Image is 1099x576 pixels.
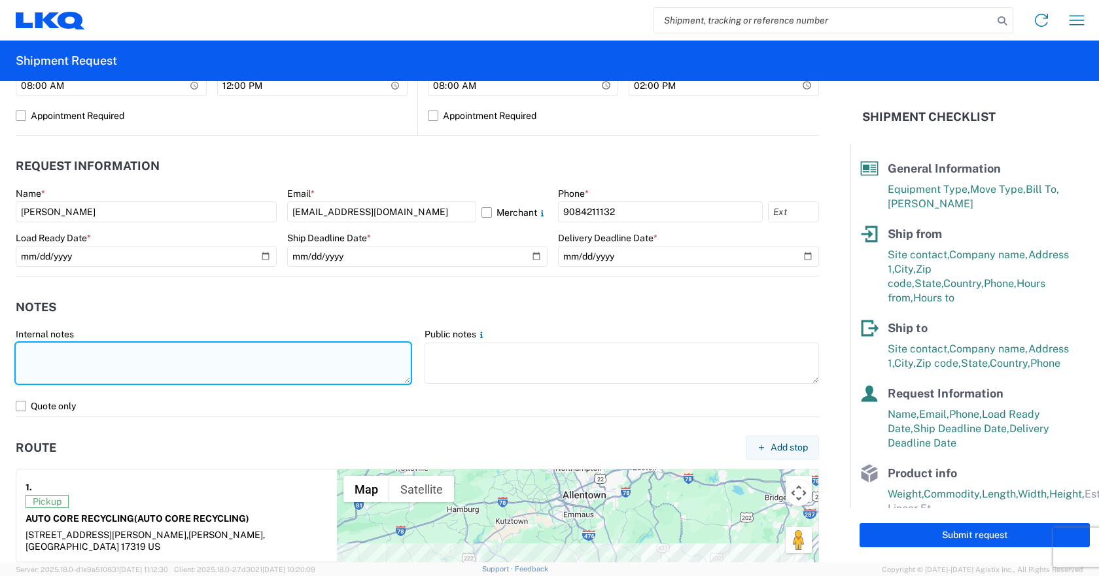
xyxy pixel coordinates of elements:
span: Move Type, [970,183,1026,195]
button: Add stop [746,435,819,460]
label: Name [16,188,45,199]
span: Server: 2025.18.0-d1e9a510831 [16,566,168,573]
span: Country, [990,357,1030,369]
input: Ext [768,201,819,222]
button: Toggle fullscreen view [786,476,812,502]
label: Delivery Deadline Date [558,232,657,244]
span: Client: 2025.18.0-27d3021 [174,566,315,573]
span: Ship Deadline Date, [913,422,1009,435]
label: Phone [558,188,589,199]
span: Commodity, [924,488,982,500]
span: Country, [943,277,984,290]
span: Weight, [888,488,924,500]
h2: Shipment Request [16,53,117,69]
span: General Information [888,161,1001,175]
span: (AUTO CORE RECYCLING) [134,513,249,524]
h2: Shipment Checklist [862,109,996,125]
label: Merchant [481,201,548,222]
button: Map camera controls [786,480,812,506]
button: Show satellite imagery [389,476,454,502]
a: Support [482,565,515,573]
span: Ship to [888,321,928,335]
span: Name, [888,408,919,420]
span: State, [961,357,990,369]
span: Pickup [26,495,69,508]
button: Show street map [343,476,389,502]
strong: AUTO CORE RECYCLING [26,513,249,524]
span: [STREET_ADDRESS][PERSON_NAME], [26,530,188,540]
label: Load Ready Date [16,232,91,244]
span: Height, [1049,488,1085,500]
button: Submit request [860,523,1090,547]
h2: Notes [16,301,56,314]
label: Ship Deadline Date [287,232,371,244]
h2: Route [16,441,56,454]
span: Width, [1018,488,1049,500]
span: Zip code, [916,357,961,369]
span: Phone [1030,357,1060,369]
strong: 1. [26,479,32,495]
label: Email [287,188,315,199]
span: State, [915,277,943,290]
span: Product info [888,466,957,480]
label: Public notes [425,328,487,340]
span: Phone, [984,277,1017,290]
span: Site contact, [888,248,949,261]
span: City, [894,263,916,275]
span: [DATE] 10:20:09 [262,566,315,573]
span: Equipment Type, [888,183,970,195]
span: Phone, [949,408,982,420]
button: Drag Pegman onto the map to open Street View [786,527,812,553]
label: Internal notes [16,328,74,340]
span: Length, [982,488,1018,500]
span: Company name, [949,248,1028,261]
span: Hours to [913,292,954,304]
a: Feedback [515,565,548,573]
span: [PERSON_NAME], [GEOGRAPHIC_DATA] 17319 US [26,530,265,552]
span: City, [894,357,916,369]
h2: Request Information [16,160,160,173]
input: Shipment, tracking or reference number [654,8,993,33]
span: Email, [919,408,949,420]
span: Site contact, [888,343,949,355]
span: Company name, [949,343,1028,355]
span: Bill To, [1026,183,1059,195]
label: Appointment Required [428,105,819,126]
label: Quote only [16,396,819,416]
label: Appointment Required [16,105,408,126]
span: Ship from [888,227,942,241]
span: Add stop [771,441,808,454]
span: Copyright © [DATE]-[DATE] Agistix Inc., All Rights Reserved [882,564,1083,575]
span: Request Information [888,386,1003,400]
span: [DATE] 11:12:30 [119,566,168,573]
span: [PERSON_NAME] [888,197,973,210]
